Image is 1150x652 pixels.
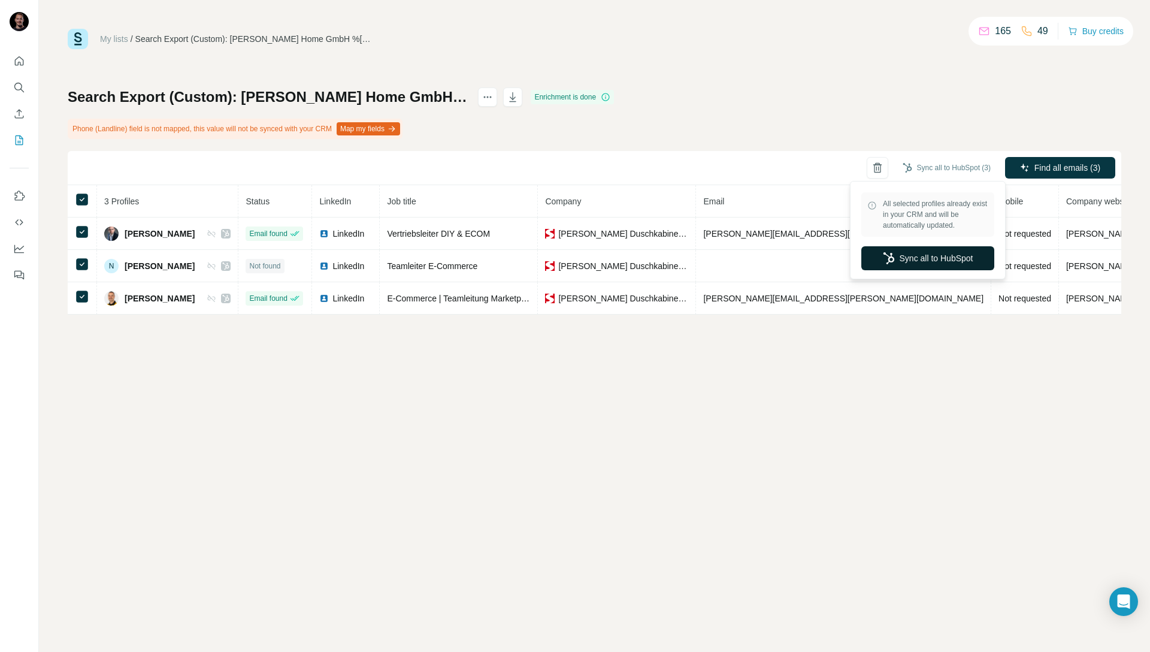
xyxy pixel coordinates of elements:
li: / [131,33,133,45]
button: Use Surfe on LinkedIn [10,185,29,207]
div: Phone (Landline) field is not mapped, this value will not be synced with your CRM [68,119,402,139]
a: My lists [100,34,128,44]
span: Not requested [998,294,1051,303]
div: Open Intercom Messenger [1109,587,1138,616]
p: 49 [1037,24,1048,38]
button: Find all emails (3) [1005,157,1115,179]
button: Quick start [10,50,29,72]
span: Company [545,197,581,206]
p: 165 [995,24,1011,38]
button: Dashboard [10,238,29,259]
button: Map my fields [337,122,400,135]
span: Teamleiter E-Commerce [387,261,477,271]
button: Feedback [10,264,29,286]
span: LinkedIn [332,292,364,304]
img: Avatar [10,12,29,31]
span: Job title [387,197,416,206]
img: LinkedIn logo [319,294,329,303]
button: My lists [10,129,29,151]
span: 3 Profiles [104,197,139,206]
button: Buy credits [1068,23,1124,40]
h1: Search Export (Custom): [PERSON_NAME] Home GmbH %[STREET_ADDRESS] KG - [DATE] 06:38 [68,87,467,107]
div: Enrichment is done [531,90,614,104]
span: LinkedIn [332,260,364,272]
span: [PERSON_NAME][EMAIL_ADDRESS][PERSON_NAME][DOMAIN_NAME] [703,229,983,239]
button: actions [478,87,497,107]
button: Enrich CSV [10,103,29,125]
button: Use Surfe API [10,212,29,233]
button: Sync all to HubSpot [861,246,994,270]
span: Email [703,197,724,206]
span: Status [246,197,270,206]
span: Not requested [998,261,1051,271]
span: [PERSON_NAME] [125,260,195,272]
span: Not requested [998,229,1051,239]
span: Mobile [998,197,1023,206]
span: LinkedIn [332,228,364,240]
img: company-logo [545,229,555,239]
span: Find all emails (3) [1034,162,1100,174]
img: Avatar [104,291,119,306]
span: [PERSON_NAME] [125,228,195,240]
div: Search Export (Custom): [PERSON_NAME] Home GmbH %[STREET_ADDRESS] KG - [DATE] 06:38 [135,33,375,45]
img: LinkedIn logo [319,229,329,239]
span: All selected profiles already exist in your CRM and will be automatically updated. [883,198,988,231]
span: Company website [1066,197,1133,206]
span: Email found [249,293,287,304]
span: [PERSON_NAME] Duschkabinenbau KG [558,292,688,304]
button: Search [10,77,29,98]
img: company-logo [545,261,555,271]
span: LinkedIn [319,197,351,206]
span: [PERSON_NAME] Duschkabinenbau KG [558,228,688,240]
img: Avatar [104,227,119,241]
img: Surfe Logo [68,29,88,49]
img: LinkedIn logo [319,261,329,271]
span: Email found [249,228,287,239]
span: E-Commerce | Teamleitung Marketplaces [387,294,540,303]
span: [PERSON_NAME] Duschkabinenbau KG [558,260,688,272]
span: [PERSON_NAME][EMAIL_ADDRESS][PERSON_NAME][DOMAIN_NAME] [703,294,983,303]
button: Sync all to HubSpot (3) [894,159,999,177]
span: Not found [249,261,280,271]
span: Vertriebsleiter DIY & ECOM [387,229,490,239]
div: N [104,259,119,273]
span: [PERSON_NAME] [125,292,195,304]
img: company-logo [545,294,555,303]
